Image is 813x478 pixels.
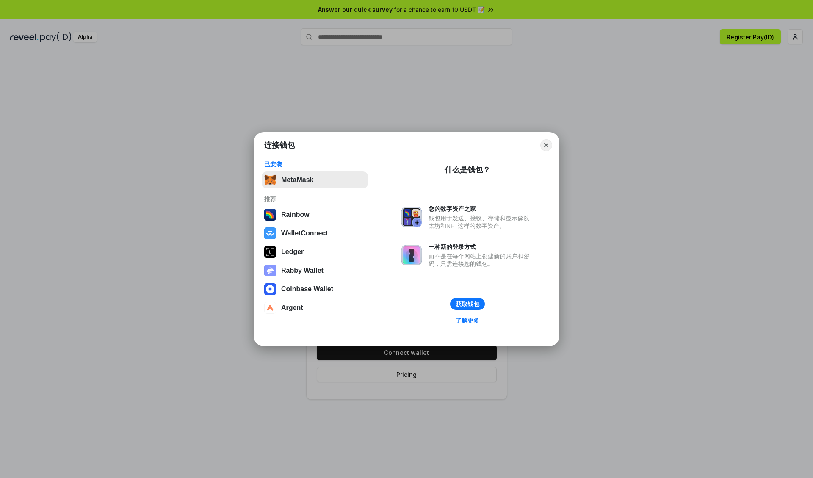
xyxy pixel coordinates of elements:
[456,300,479,308] div: 获取钱包
[451,315,484,326] a: 了解更多
[262,262,368,279] button: Rabby Wallet
[429,205,534,213] div: 您的数字资产之家
[264,209,276,221] img: svg+xml,%3Csvg%20width%3D%22120%22%20height%3D%22120%22%20viewBox%3D%220%200%20120%20120%22%20fil...
[429,243,534,251] div: 一种新的登录方式
[281,211,310,218] div: Rainbow
[264,246,276,258] img: svg+xml,%3Csvg%20xmlns%3D%22http%3A%2F%2Fwww.w3.org%2F2000%2Fsvg%22%20width%3D%2228%22%20height%3...
[264,283,276,295] img: svg+xml,%3Csvg%20width%3D%2228%22%20height%3D%2228%22%20viewBox%3D%220%200%2028%2028%22%20fill%3D...
[401,207,422,227] img: svg+xml,%3Csvg%20xmlns%3D%22http%3A%2F%2Fwww.w3.org%2F2000%2Fsvg%22%20fill%3D%22none%22%20viewBox...
[262,171,368,188] button: MetaMask
[445,165,490,175] div: 什么是钱包？
[262,281,368,298] button: Coinbase Wallet
[281,176,313,184] div: MetaMask
[262,225,368,242] button: WalletConnect
[264,195,365,203] div: 推荐
[281,285,333,293] div: Coinbase Wallet
[264,160,365,168] div: 已安装
[281,248,304,256] div: Ledger
[264,302,276,314] img: svg+xml,%3Csvg%20width%3D%2228%22%20height%3D%2228%22%20viewBox%3D%220%200%2028%2028%22%20fill%3D...
[264,174,276,186] img: svg+xml,%3Csvg%20fill%3D%22none%22%20height%3D%2233%22%20viewBox%3D%220%200%2035%2033%22%20width%...
[540,139,552,151] button: Close
[281,229,328,237] div: WalletConnect
[281,304,303,312] div: Argent
[281,267,324,274] div: Rabby Wallet
[450,298,485,310] button: 获取钱包
[262,243,368,260] button: Ledger
[429,252,534,268] div: 而不是在每个网站上创建新的账户和密码，只需连接您的钱包。
[429,214,534,229] div: 钱包用于发送、接收、存储和显示像以太坊和NFT这样的数字资产。
[262,206,368,223] button: Rainbow
[401,245,422,265] img: svg+xml,%3Csvg%20xmlns%3D%22http%3A%2F%2Fwww.w3.org%2F2000%2Fsvg%22%20fill%3D%22none%22%20viewBox...
[262,299,368,316] button: Argent
[456,317,479,324] div: 了解更多
[264,265,276,276] img: svg+xml,%3Csvg%20xmlns%3D%22http%3A%2F%2Fwww.w3.org%2F2000%2Fsvg%22%20fill%3D%22none%22%20viewBox...
[264,227,276,239] img: svg+xml,%3Csvg%20width%3D%2228%22%20height%3D%2228%22%20viewBox%3D%220%200%2028%2028%22%20fill%3D...
[264,140,295,150] h1: 连接钱包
